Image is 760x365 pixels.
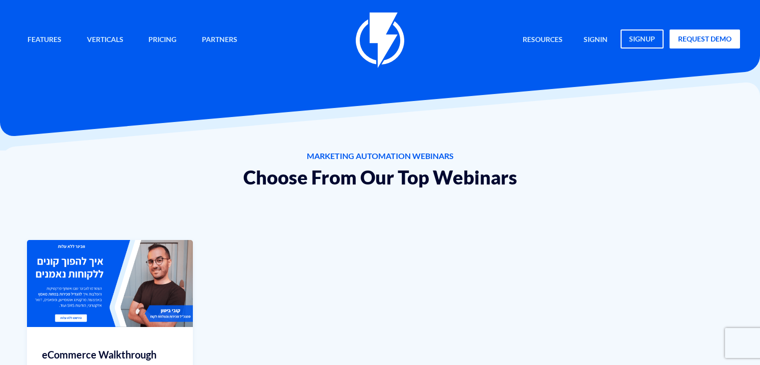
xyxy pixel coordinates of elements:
a: Verticals [79,29,131,51]
a: Pricing [141,29,184,51]
img: webinar-default.png [27,240,192,326]
a: Features [20,29,69,51]
a: signup [621,29,664,48]
a: request demo [670,29,740,48]
h3: eCommerce Walkthrough [42,347,177,362]
a: Resources [515,29,570,51]
a: Partners [194,29,245,51]
a: signin [576,29,615,51]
